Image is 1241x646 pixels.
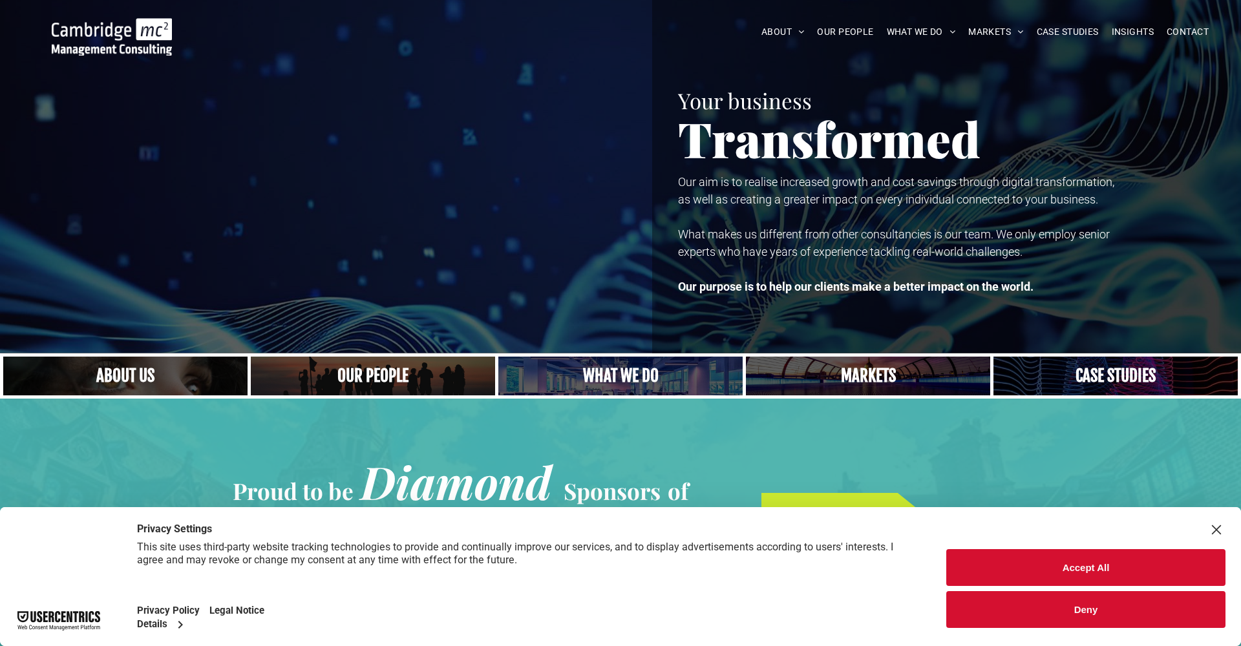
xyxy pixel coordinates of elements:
[962,22,1030,42] a: MARKETS
[1030,22,1105,42] a: CASE STUDIES
[678,280,1034,293] strong: Our purpose is to help our clients make a better impact on the world.
[233,475,354,506] span: Proud to be
[668,475,688,506] span: of
[3,357,248,395] a: Close up of woman's face, centered on her eyes
[678,86,812,114] span: Your business
[678,106,981,171] span: Transformed
[880,22,962,42] a: WHAT WE DO
[361,451,552,512] span: Diamond
[993,357,1238,395] a: CASE STUDIES | See an Overview of All Our Case Studies | Cambridge Management Consulting
[1160,22,1215,42] a: CONTACT
[52,18,172,56] img: Go to Homepage
[761,493,937,628] img: #CAMTECHWEEK logo, Procurement
[678,227,1110,258] span: What makes us different from other consultancies is our team. We only employ senior experts who h...
[564,475,661,506] span: Sponsors
[811,22,880,42] a: OUR PEOPLE
[251,357,495,395] a: A crowd in silhouette at sunset, on a rise or lookout point
[755,22,811,42] a: ABOUT
[233,501,696,561] span: Cambridge Tech Week
[678,175,1114,206] span: Our aim is to realise increased growth and cost savings through digital transformation, as well a...
[498,357,743,395] a: A yoga teacher lifting his whole body off the ground in the peacock pose
[52,20,172,34] a: Your Business Transformed | Cambridge Management Consulting
[1105,22,1160,42] a: INSIGHTS
[746,357,990,395] a: Telecoms | Decades of Experience Across Multiple Industries & Regions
